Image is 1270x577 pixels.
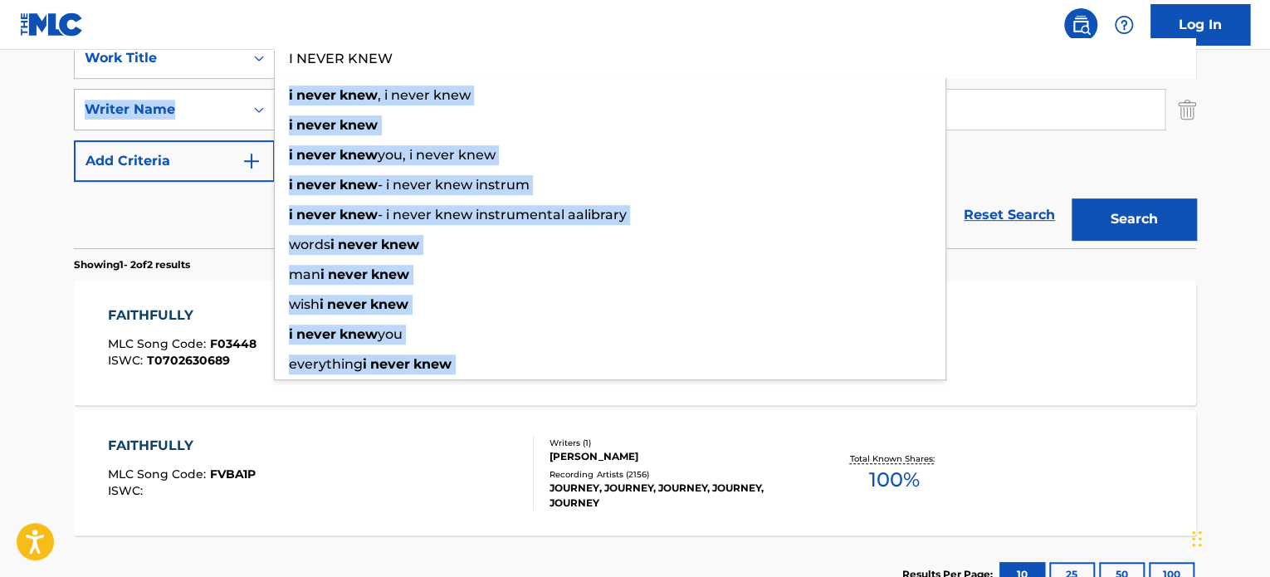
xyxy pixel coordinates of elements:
strong: never [338,237,378,252]
div: FAITHFULLY [108,306,256,325]
form: Search Form [74,37,1196,248]
span: MLC Song Code : [108,467,210,482]
span: you [378,326,403,342]
p: Showing 1 - 2 of 2 results [74,257,190,272]
strong: i [363,356,367,372]
strong: i [320,296,324,312]
iframe: Chat Widget [1187,497,1270,577]
span: words [289,237,330,252]
div: Writer Name [85,100,234,120]
strong: never [328,266,368,282]
strong: knew [381,237,419,252]
span: F03448 [210,336,256,351]
span: wish [289,296,320,312]
strong: knew [339,117,378,133]
strong: i [289,117,293,133]
strong: i [289,207,293,222]
strong: never [296,87,336,103]
p: Total Known Shares: [849,452,938,465]
span: , i never knew [378,87,471,103]
a: Reset Search [955,197,1063,233]
span: everything [289,356,363,372]
img: MLC Logo [20,12,84,37]
strong: never [296,326,336,342]
img: Delete Criterion [1178,89,1196,130]
strong: knew [339,87,378,103]
div: Writers ( 1 ) [550,437,800,449]
strong: never [296,117,336,133]
strong: knew [413,356,452,372]
span: FVBA1P [210,467,256,482]
img: search [1071,15,1091,35]
strong: i [289,147,293,163]
span: you, i never knew [378,147,496,163]
strong: i [320,266,325,282]
strong: i [289,326,293,342]
span: man [289,266,320,282]
strong: knew [339,147,378,163]
span: ISWC : [108,483,147,498]
a: FAITHFULLYMLC Song Code:FVBA1PISWC:Writers (1)[PERSON_NAME]Recording Artists (2156)JOURNEY, JOURN... [74,411,1196,535]
span: MLC Song Code : [108,336,210,351]
a: Log In [1150,4,1250,46]
img: 9d2ae6d4665cec9f34b9.svg [242,151,261,171]
img: help [1114,15,1134,35]
span: ISWC : [108,353,147,368]
span: 100 % [868,465,919,495]
div: Recording Artists ( 2156 ) [550,468,800,481]
strong: never [296,207,336,222]
strong: never [296,177,336,193]
div: Help [1107,8,1141,42]
strong: knew [339,207,378,222]
span: - i never knew instrumental aalibrary [378,207,627,222]
strong: knew [371,266,409,282]
a: Public Search [1064,8,1097,42]
strong: knew [339,177,378,193]
button: Search [1072,198,1196,240]
div: FAITHFULLY [108,436,256,456]
strong: never [327,296,367,312]
strong: i [289,87,293,103]
button: Add Criteria [74,140,275,182]
strong: never [370,356,410,372]
strong: never [296,147,336,163]
div: JOURNEY, JOURNEY, JOURNEY, JOURNEY, JOURNEY [550,481,800,511]
div: Work Title [85,48,234,68]
strong: i [289,177,293,193]
span: - i never knew instrum [378,177,530,193]
div: Drag [1192,514,1202,564]
strong: knew [339,326,378,342]
div: [PERSON_NAME] [550,449,800,464]
strong: knew [370,296,408,312]
strong: i [330,237,335,252]
a: FAITHFULLYMLC Song Code:F03448ISWC:T0702630689 DisputeWriters (1)[PERSON_NAME]Recording Artists (... [74,281,1196,405]
span: T0702630689 [147,353,230,368]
